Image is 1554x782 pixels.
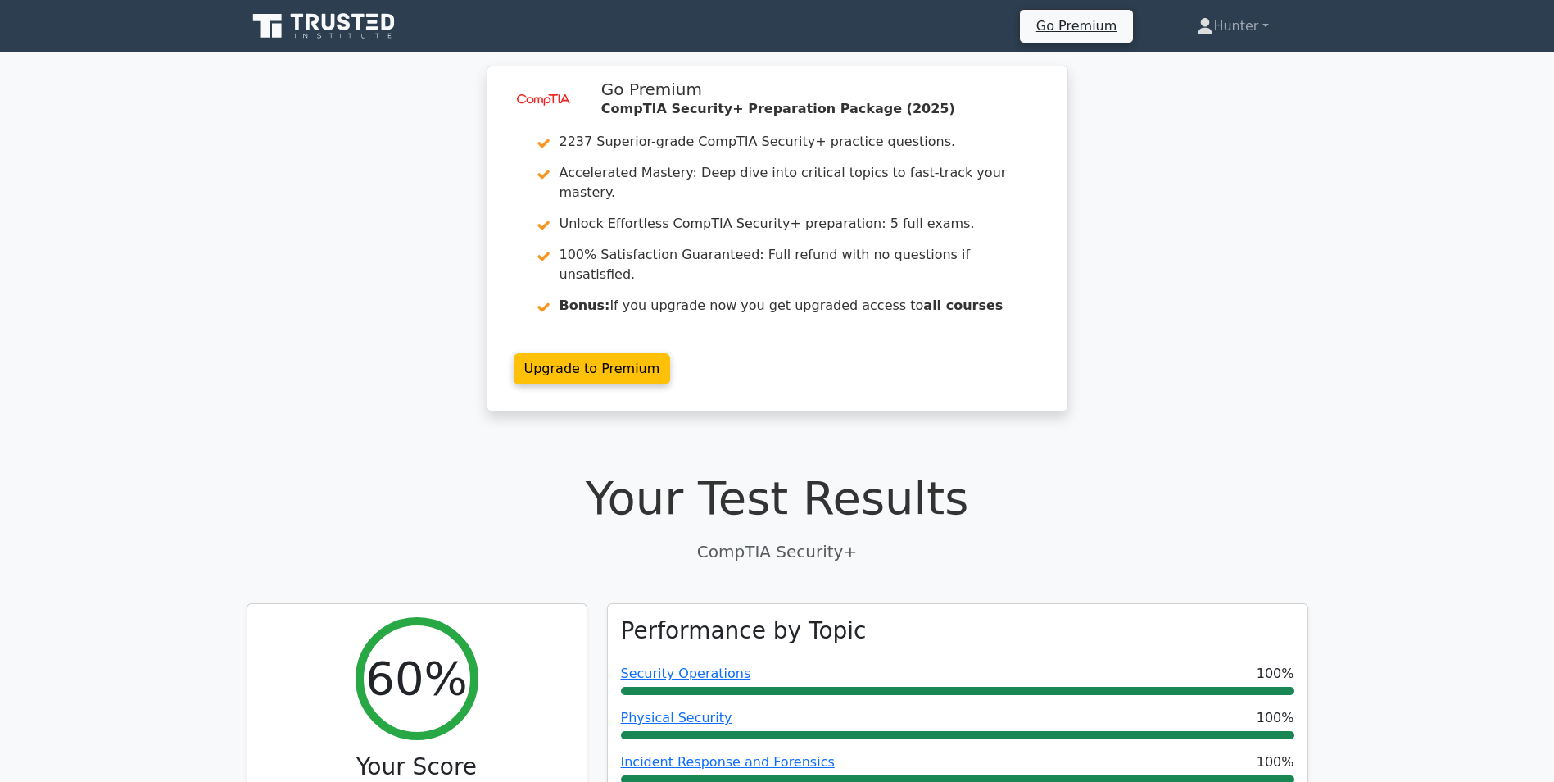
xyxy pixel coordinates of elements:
span: 100% [1257,664,1294,684]
h2: 60% [365,651,467,706]
a: Security Operations [621,666,751,681]
span: 100% [1257,752,1294,772]
h3: Performance by Topic [621,617,867,645]
a: Incident Response and Forensics [621,754,835,770]
a: Upgrade to Premium [514,353,671,384]
a: Physical Security [621,710,732,725]
h1: Your Test Results [247,471,1308,525]
span: 100% [1257,708,1294,728]
a: Hunter [1158,10,1307,43]
h3: Your Score [261,753,573,781]
a: Go Premium [1026,15,1126,37]
p: CompTIA Security+ [247,539,1308,564]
